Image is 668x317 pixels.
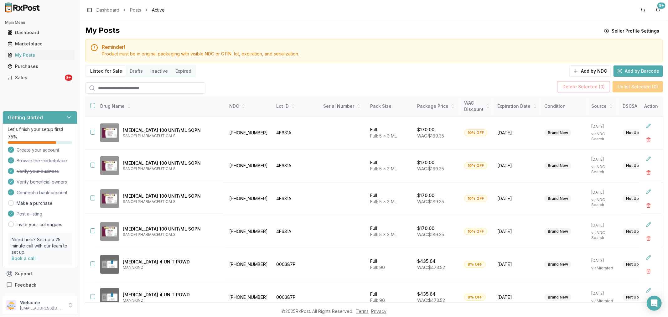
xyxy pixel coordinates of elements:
p: via Migrated [591,266,615,271]
td: 4F631A [272,149,319,182]
div: 9+ [657,3,665,9]
p: [MEDICAL_DATA] 100 UNIT/ML SOPN [123,193,220,199]
img: Afrezza 4 UNIT POWD [100,288,119,307]
button: Edit [643,252,654,263]
div: My Posts [8,52,72,58]
p: MANNKIND [123,265,220,270]
td: 000387P [272,248,319,281]
div: NDC [229,103,269,109]
span: WAC: $189.35 [417,232,444,237]
span: [DATE] [497,294,537,300]
p: $435.64 [417,291,436,297]
div: Package Price [417,103,457,109]
div: WAC Discount [464,100,490,112]
p: [MEDICAL_DATA] 4 UNIT POWD [123,259,220,265]
p: [MEDICAL_DATA] 4 UNIT POWD [123,292,220,298]
div: 10% OFF [464,195,487,202]
td: Full [366,182,413,215]
p: [MEDICAL_DATA] 100 UNIT/ML SOPN [123,127,220,133]
td: [PHONE_NUMBER] [225,281,272,314]
th: DSCSA [619,96,666,117]
p: $170.00 [417,127,434,133]
p: $170.00 [417,159,434,166]
button: Delete [643,266,654,277]
a: Sales9+ [5,72,75,83]
td: 000387P [272,281,319,314]
p: SANOFI PHARMACEUTICALS [123,166,220,171]
span: [DATE] [497,163,537,169]
div: Brand New [544,228,572,235]
button: Expired [172,66,195,76]
div: Open Intercom Messenger [647,296,662,311]
button: Edit [643,153,654,164]
p: [DATE] [591,223,615,228]
div: Brand New [544,261,572,268]
div: 10% OFF [464,228,487,235]
p: [DATE] [591,291,615,296]
span: Active [152,7,165,13]
div: 10% OFF [464,162,487,169]
img: Admelog SoloStar 100 UNIT/ML SOPN [100,123,119,142]
span: Connect a bank account [17,190,67,196]
td: Full [366,281,413,314]
a: Book a call [12,256,36,261]
td: [PHONE_NUMBER] [225,117,272,149]
span: Feedback [15,282,36,288]
div: Brand New [544,129,572,136]
p: [MEDICAL_DATA] 100 UNIT/ML SOPN [123,226,220,232]
h5: Reminder! [102,44,658,49]
span: Verify beneficial owners [17,179,67,185]
p: $170.00 [417,225,434,231]
button: Support [3,268,77,279]
span: Full: 5 x 3 ML [370,133,397,138]
div: Not Uploaded [623,195,655,202]
th: Pack Size [366,96,413,117]
img: Admelog SoloStar 100 UNIT/ML SOPN [100,189,119,208]
button: Delete [643,233,654,244]
p: $435.64 [417,258,436,264]
div: Not Uploaded [623,162,655,169]
span: WAC: $189.35 [417,199,444,204]
span: [DATE] [497,130,537,136]
p: via Migrated [591,299,615,304]
button: Feedback [3,279,77,291]
p: via NDC Search [591,164,615,174]
div: Not Uploaded [623,228,655,235]
img: RxPost Logo [3,3,43,13]
span: Full: 90 [370,265,385,270]
button: Sales9+ [3,73,77,83]
a: My Posts [5,49,75,61]
td: 4F631A [272,215,319,248]
span: Full: 5 x 3 ML [370,232,397,237]
button: Delete [643,200,654,211]
p: [DATE] [591,157,615,162]
td: Full [366,149,413,182]
div: Lot ID [276,103,316,109]
a: Purchases [5,61,75,72]
button: Edit [643,186,654,197]
span: Full: 90 [370,298,385,303]
td: Full [366,215,413,248]
span: Browse the marketplace [17,158,67,164]
p: SANOFI PHARMACEUTICALS [123,232,220,237]
p: SANOFI PHARMACEUTICALS [123,199,220,204]
p: via NDC Search [591,132,615,142]
span: WAC: $189.35 [417,166,444,171]
div: Product must be in original packaging with visible NDC or GTIN, lot, expiration, and serialization. [102,51,658,57]
p: via NDC Search [591,197,615,207]
a: Posts [130,7,141,13]
div: Not Uploaded [623,294,655,301]
p: [DATE] [591,258,615,263]
td: [PHONE_NUMBER] [225,248,272,281]
span: Create your account [17,147,59,153]
a: Make a purchase [17,200,53,206]
span: [DATE] [497,228,537,235]
p: MANNKIND [123,298,220,303]
div: Serial Number [323,103,363,109]
span: [DATE] [497,261,537,268]
span: WAC: $473.52 [417,298,445,303]
a: Terms [356,309,369,314]
p: $170.00 [417,192,434,199]
span: Post a listing [17,211,42,217]
div: Dashboard [8,29,72,36]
